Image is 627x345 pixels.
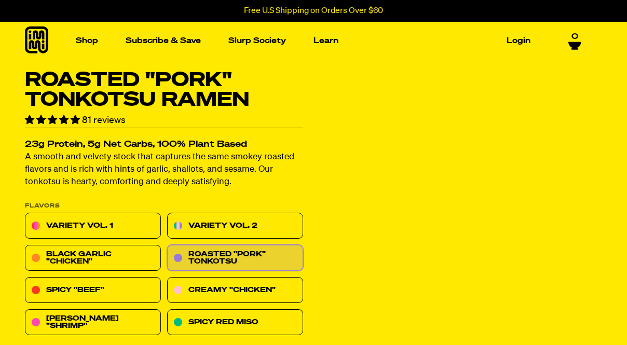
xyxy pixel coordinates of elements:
[502,33,535,49] a: Login
[25,310,161,336] a: [PERSON_NAME] "Shrimp"
[309,33,343,49] a: Learn
[224,33,290,49] a: Slurp Society
[244,6,383,16] p: Free U.S Shipping on Orders Over $60
[25,203,303,209] p: Flavors
[25,245,161,271] a: Black Garlic "Chicken"
[72,22,535,60] nav: Main navigation
[72,33,102,49] a: Shop
[25,278,161,303] a: Spicy "Beef"
[167,278,303,303] a: Creamy "Chicken"
[167,245,303,271] a: Roasted "Pork" Tonkotsu
[25,116,82,125] span: 4.78 stars
[571,32,578,42] span: 0
[82,116,126,125] span: 81 reviews
[568,32,581,50] a: 0
[25,71,303,110] h1: Roasted "Pork" Tonkotsu Ramen
[167,310,303,336] a: Spicy Red Miso
[121,33,205,49] a: Subscribe & Save
[25,141,303,149] h2: 23g Protein, 5g Net Carbs, 100% Plant Based
[167,213,303,239] a: Variety Vol. 2
[25,151,303,189] p: A smooth and velvety stock that captures the same smokey roasted flavors and is rich with hints o...
[25,213,161,239] a: Variety Vol. 1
